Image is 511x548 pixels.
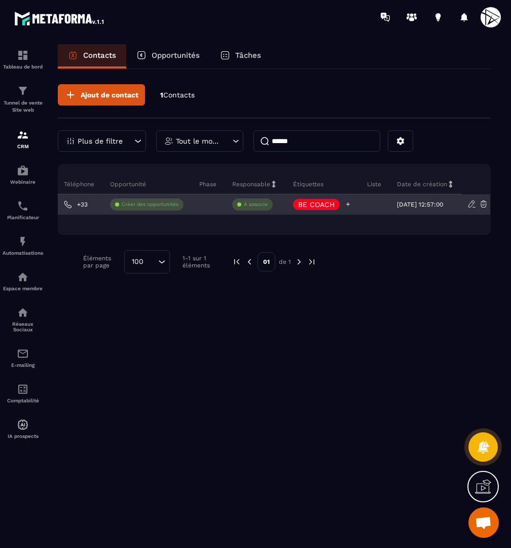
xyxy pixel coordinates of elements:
img: scheduler [17,200,29,212]
p: de 1 [279,258,291,266]
a: automationsautomationsWebinaire [3,157,43,192]
p: 1 [160,90,195,100]
input: Search for option [147,256,156,267]
a: social-networksocial-networkRéseaux Sociaux [3,299,43,340]
p: Phase [199,180,216,188]
img: next [295,257,304,266]
p: Réseaux Sociaux [3,321,43,332]
img: logo [14,9,105,27]
p: CRM [3,144,43,149]
img: formation [17,129,29,141]
img: automations [17,164,29,177]
p: Téléphone [64,180,94,188]
img: prev [245,257,254,266]
p: Liste [367,180,381,188]
div: Search for option [124,250,170,273]
img: accountant [17,383,29,395]
p: IA prospects [3,433,43,439]
span: 100 [128,256,147,267]
p: Tableau de bord [3,64,43,70]
a: schedulerschedulerPlanificateur [3,192,43,228]
p: Espace membre [3,286,43,291]
p: Responsable [232,180,270,188]
span: Contacts [163,91,195,99]
p: Contacts [83,51,116,60]
a: formationformationTableau de bord [3,42,43,77]
p: [DATE] 12:57:00 [397,201,443,208]
p: Opportunité [110,180,146,188]
a: Opportunités [126,44,210,68]
p: Créer des opportunités [122,201,178,208]
p: Planificateur [3,215,43,220]
p: Date de création [397,180,447,188]
img: automations [17,419,29,431]
img: formation [17,49,29,61]
img: formation [17,85,29,97]
p: Automatisations [3,250,43,256]
p: Opportunités [152,51,200,60]
p: Plus de filtre [78,138,123,145]
p: Tunnel de vente Site web [3,99,43,114]
p: BE COACH [298,201,335,208]
p: Webinaire [3,179,43,185]
img: prev [232,257,241,266]
a: Contacts [58,44,126,68]
p: Tâches [235,51,261,60]
p: E-mailing [3,362,43,368]
p: 01 [258,252,275,271]
p: Étiquettes [293,180,323,188]
div: Ouvrir le chat [468,507,499,538]
img: automations [17,235,29,248]
span: Ajout de contact [81,90,138,100]
a: +33 [64,200,88,209]
a: emailemailE-mailing [3,340,43,375]
img: social-network [17,306,29,319]
a: accountantaccountantComptabilité [3,375,43,411]
a: Tâches [210,44,271,68]
p: 1-1 sur 1 éléments [182,255,217,269]
p: Tout le monde [176,138,221,145]
p: À associe [244,201,268,208]
img: next [307,257,316,266]
img: automations [17,271,29,283]
p: Éléments par page [83,255,119,269]
a: automationsautomationsEspace membre [3,263,43,299]
p: Comptabilité [3,398,43,403]
a: automationsautomationsAutomatisations [3,228,43,263]
img: email [17,348,29,360]
a: formationformationCRM [3,121,43,157]
a: formationformationTunnel de vente Site web [3,77,43,121]
button: Ajout de contact [58,84,145,106]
